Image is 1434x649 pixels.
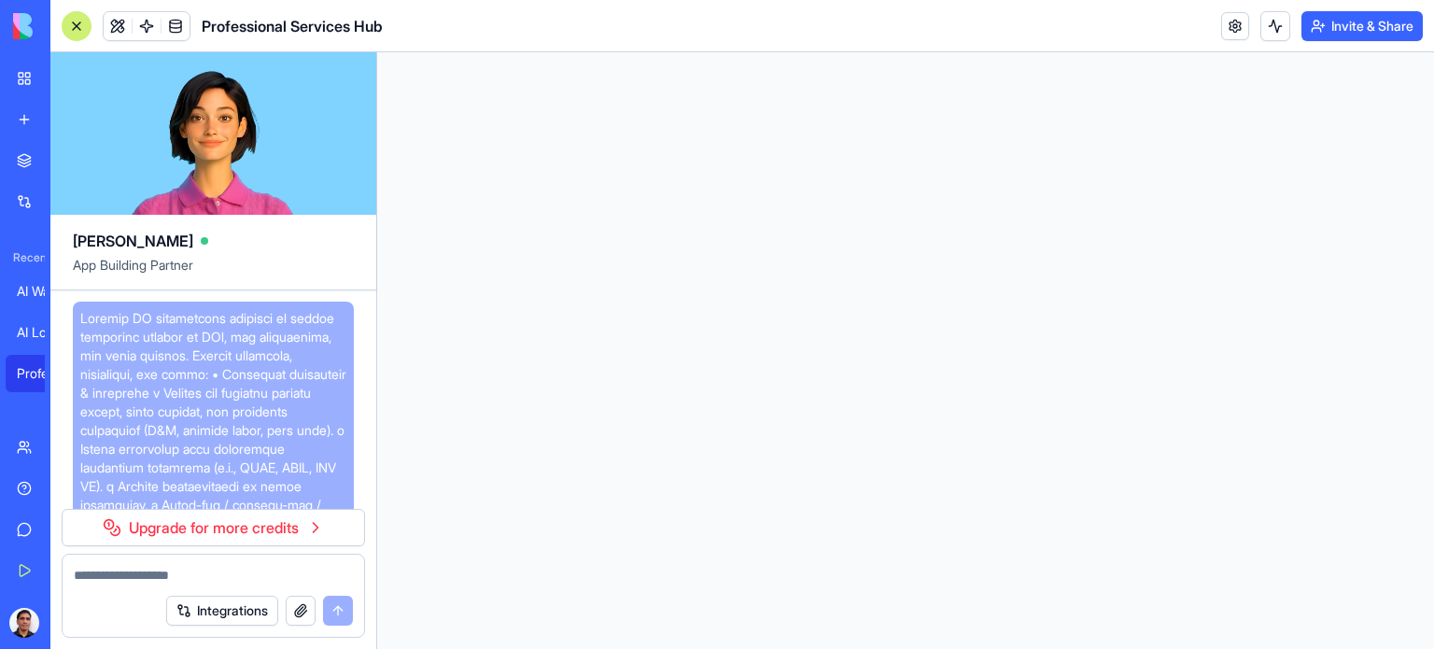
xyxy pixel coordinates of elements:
img: ACg8ocJkteLRu77GYGHQ_URDq7Yjr2K24YhktYo-bqfhJW1nilP-wD1F=s96-c [9,608,39,638]
a: AI Warranty Management System [6,273,80,310]
span: Professional Services Hub [202,15,383,37]
div: Professional Services Hub [17,364,69,383]
a: Professional Services Hub [6,355,80,392]
a: AI Logo Generator [6,314,80,351]
span: [PERSON_NAME] [73,230,193,252]
a: Upgrade for more credits [62,509,365,546]
span: App Building Partner [73,256,354,289]
img: logo [13,13,129,39]
button: Integrations [166,596,278,626]
div: AI Logo Generator [17,323,69,342]
div: AI Warranty Management System [17,282,69,301]
button: Invite & Share [1301,11,1423,41]
span: Recent [6,250,45,265]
